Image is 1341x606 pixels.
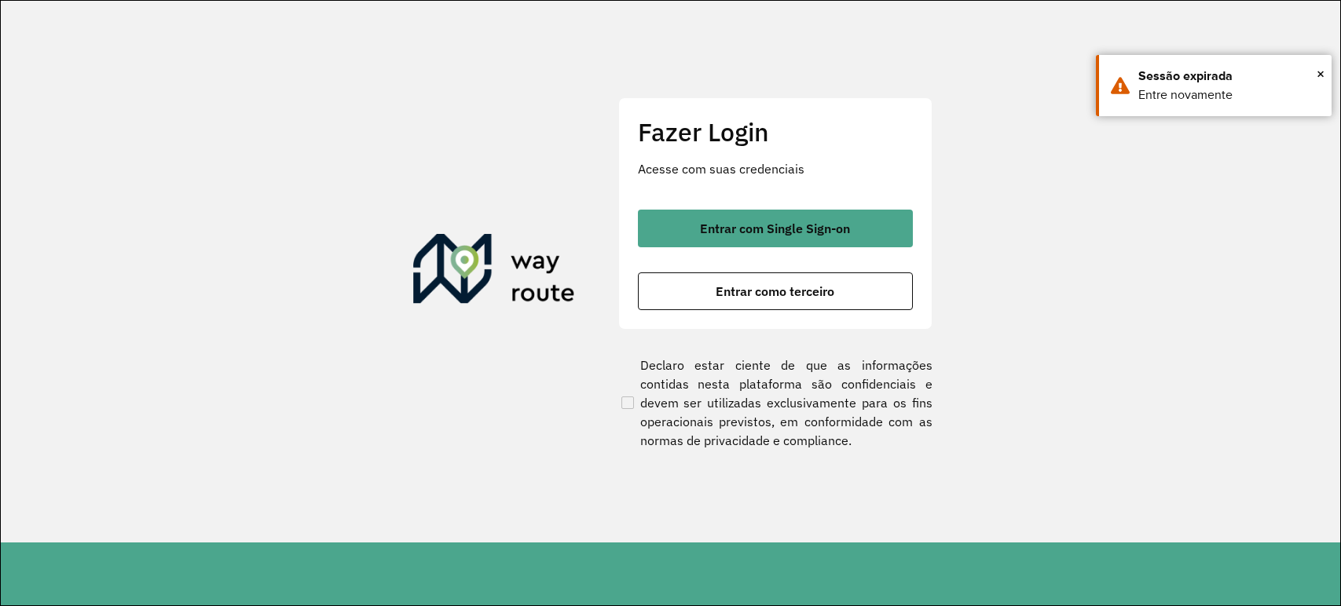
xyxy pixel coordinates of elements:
label: Declaro estar ciente de que as informações contidas nesta plataforma são confidenciais e devem se... [618,356,932,450]
div: Entre novamente [1138,86,1320,104]
span: Entrar com Single Sign-on [700,222,850,235]
span: × [1317,62,1325,86]
span: Entrar como terceiro [716,285,834,298]
h2: Fazer Login [638,117,913,147]
button: button [638,272,913,310]
img: Roteirizador AmbevTech [413,234,575,309]
button: Close [1317,62,1325,86]
div: Sessão expirada [1138,67,1320,86]
button: button [638,210,913,247]
p: Acesse com suas credenciais [638,159,913,178]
